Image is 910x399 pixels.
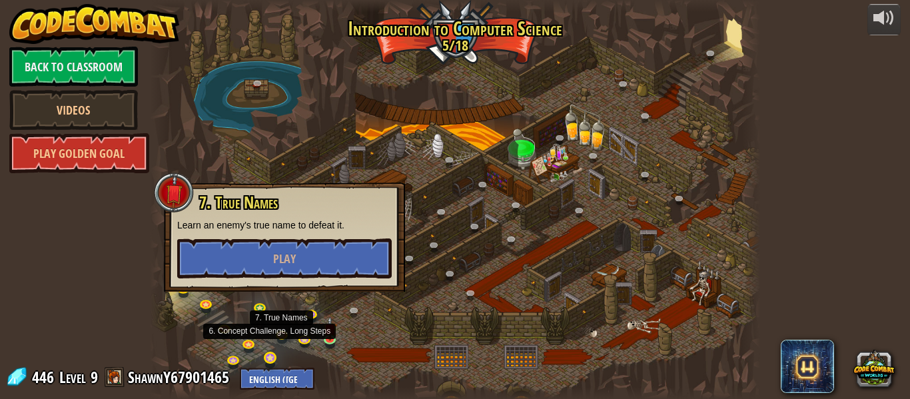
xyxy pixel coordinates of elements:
img: level-banner-unstarted.png [323,317,337,341]
a: Play Golden Goal [9,133,149,173]
span: Play [273,250,296,267]
span: 446 [32,366,58,388]
a: ShawnY67901465 [128,366,233,388]
button: Adjust volume [867,4,901,35]
a: Back to Classroom [9,47,138,87]
span: Level [59,366,86,388]
span: 7. True Names [199,191,278,214]
button: Play [177,238,392,278]
img: CodeCombat - Learn how to code by playing a game [9,4,180,44]
a: Videos [9,90,138,130]
span: 9 [91,366,98,388]
p: Learn an enemy's true name to defeat it. [177,218,392,232]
